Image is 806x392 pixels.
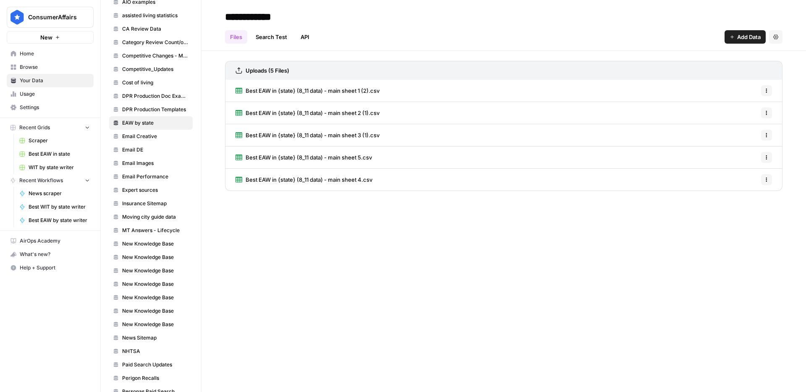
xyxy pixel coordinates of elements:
span: Browse [20,63,90,71]
button: Help + Support [7,261,94,274]
a: DPR Production Doc Examples [109,89,193,103]
span: Insurance Sitemap [122,200,189,207]
img: ConsumerAffairs Logo [10,10,25,25]
a: assisted living statistics [109,9,193,22]
span: Email Creative [122,133,189,140]
span: Email Images [122,159,189,167]
span: Competitive_Updates [122,65,189,73]
a: Perigon Recalls [109,371,193,385]
span: Best EAW in {state} (8_11 data) - main sheet 2 (1).csv [246,109,379,117]
a: Files [225,30,247,44]
span: Best EAW in {state} (8_11 data) - main sheet 5.csv [246,153,372,162]
a: Best EAW in state [16,147,94,161]
span: Recent Grids [19,124,50,131]
span: News Sitemap [122,334,189,342]
span: News scraper [29,190,90,197]
a: Email Performance [109,170,193,183]
a: AirOps Academy [7,234,94,248]
a: Competitive Changes - Matching [109,49,193,63]
span: DPR Production Templates [122,106,189,113]
a: New Knowledge Base [109,237,193,251]
button: New [7,31,94,44]
a: Expert sources [109,183,193,197]
a: DPR Production Templates [109,103,193,116]
span: assisted living statistics [122,12,189,19]
a: Insurance Sitemap [109,197,193,210]
a: NHTSA [109,345,193,358]
a: Email DE [109,143,193,157]
span: Best EAW in {state} (8_11 data) - main sheet 4.csv [246,175,372,184]
span: Email Performance [122,173,189,180]
span: DPR Production Doc Examples [122,92,189,100]
a: Best EAW in {state} (8_11 data) - main sheet 5.csv [236,146,372,168]
a: WIT by state writer [16,161,94,174]
button: What's new? [7,248,94,261]
span: Best EAW in {state} (8_11 data) - main sheet 3 (1).csv [246,131,379,139]
span: Perigon Recalls [122,374,189,382]
a: Settings [7,101,94,114]
a: Best EAW in {state} (8_11 data) - main sheet 2 (1).csv [236,102,379,124]
span: NHTSA [122,348,189,355]
a: Moving city guide data [109,210,193,224]
span: Best EAW in state [29,150,90,158]
a: Email Images [109,157,193,170]
button: Workspace: ConsumerAffairs [7,7,94,28]
span: Best WIT by state writer [29,203,90,211]
a: Category Review Count/other [109,36,193,49]
a: Home [7,47,94,60]
span: Moving city guide data [122,213,189,221]
span: Settings [20,104,90,111]
a: MT Answers - Lifecycle [109,224,193,237]
span: EAW by state [122,119,189,127]
a: Uploads (5 Files) [236,61,289,80]
a: Search Test [251,30,292,44]
span: ConsumerAffairs [28,13,79,21]
a: Email Creative [109,130,193,143]
span: Best EAW in {state} (8_11 data) - main sheet 1 (2).csv [246,86,379,95]
span: Expert sources [122,186,189,194]
span: CA Review Data [122,25,189,33]
span: Usage [20,90,90,98]
span: Email DE [122,146,189,154]
span: AirOps Academy [20,237,90,245]
a: New Knowledge Base [109,277,193,291]
span: Your Data [20,77,90,84]
a: Best EAW in {state} (8_11 data) - main sheet 3 (1).csv [236,124,379,146]
a: Cost of living [109,76,193,89]
span: Category Review Count/other [122,39,189,46]
button: Recent Grids [7,121,94,134]
a: New Knowledge Base [109,304,193,318]
span: New Knowledge Base [122,253,189,261]
span: Scraper [29,137,90,144]
a: New Knowledge Base [109,264,193,277]
span: Cost of living [122,79,189,86]
span: New [40,33,52,42]
button: Recent Workflows [7,174,94,187]
a: Competitive_Updates [109,63,193,76]
span: Best EAW by state writer [29,217,90,224]
a: Paid Search Updates [109,358,193,371]
span: New Knowledge Base [122,307,189,315]
span: New Knowledge Base [122,294,189,301]
span: New Knowledge Base [122,267,189,274]
a: News scraper [16,187,94,200]
span: New Knowledge Base [122,280,189,288]
h3: Uploads (5 Files) [246,66,289,75]
a: Your Data [7,74,94,87]
div: What's new? [7,248,93,261]
a: Browse [7,60,94,74]
span: Paid Search Updates [122,361,189,368]
span: Recent Workflows [19,177,63,184]
a: CA Review Data [109,22,193,36]
a: New Knowledge Base [109,251,193,264]
button: Add Data [725,30,766,44]
a: News Sitemap [109,331,193,345]
a: Best EAW by state writer [16,214,94,227]
a: Best EAW in {state} (8_11 data) - main sheet 4.csv [236,169,372,191]
span: New Knowledge Base [122,240,189,248]
span: WIT by state writer [29,164,90,171]
a: EAW by state [109,116,193,130]
span: Help + Support [20,264,90,272]
a: API [296,30,314,44]
a: Best WIT by state writer [16,200,94,214]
